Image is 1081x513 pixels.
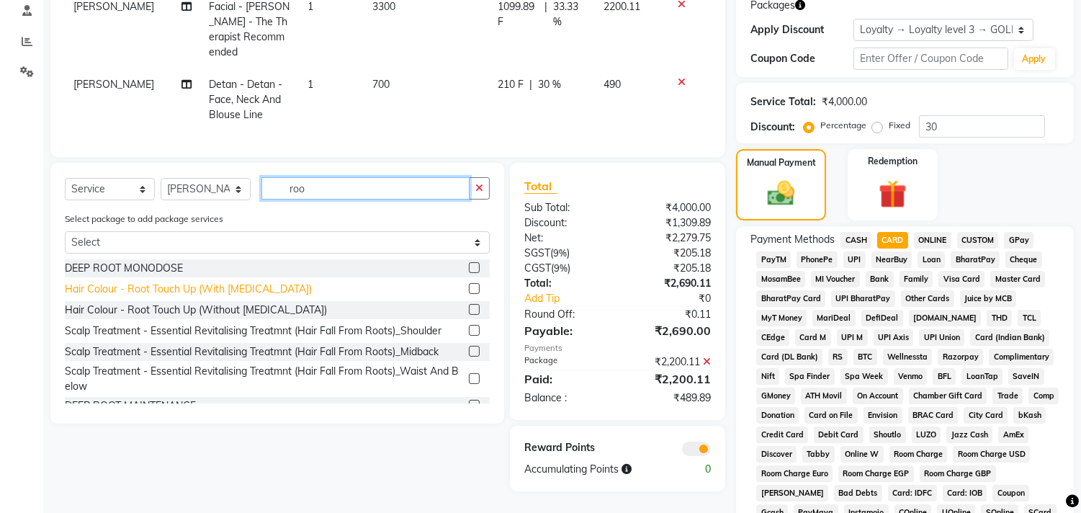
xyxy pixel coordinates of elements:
span: On Account [853,388,903,404]
div: Total: [513,276,618,291]
span: Razorpay [938,349,983,365]
div: Net: [513,231,618,246]
span: Bad Debts [834,485,882,501]
div: Round Off: [513,307,618,322]
span: CUSTOM [957,232,999,249]
div: DEEP ROOT MAINTENANCE [65,398,196,414]
span: Spa Finder [785,368,835,385]
span: MyT Money [756,310,807,326]
span: BRAC Card [908,407,959,424]
div: Discount: [513,215,618,231]
div: ₹1,309.89 [618,215,722,231]
span: Comp [1028,388,1059,404]
div: ₹2,200.11 [618,354,722,370]
span: bKash [1013,407,1046,424]
span: Cheque [1005,251,1042,268]
span: BharatPay [951,251,1000,268]
span: Other Cards [901,290,954,307]
span: CGST [524,262,551,275]
div: Accumulating Points [513,462,670,477]
div: ₹205.18 [618,261,722,276]
span: Loan [918,251,945,268]
span: 210 F [498,77,524,92]
span: MosamBee [756,271,805,287]
span: BFL [933,368,956,385]
span: BTC [853,349,877,365]
span: Room Charge GBP [920,465,996,482]
div: Balance : [513,391,618,406]
span: 9% [553,247,567,259]
span: Discover [756,446,797,463]
label: Manual Payment [747,156,816,169]
span: Card: IOB [943,485,987,501]
span: Juice by MCB [960,290,1017,307]
span: Envision [864,407,902,424]
span: AmEx [998,427,1028,443]
span: CARD [877,232,908,249]
span: RS [828,349,848,365]
img: _gift.svg [870,177,915,212]
label: Percentage [820,119,866,132]
span: Family [900,271,933,287]
div: ₹205.18 [618,246,722,261]
label: Fixed [889,119,910,132]
label: Select package to add package services [65,213,223,226]
span: Card (DL Bank) [756,349,822,365]
span: Room Charge EGP [838,465,914,482]
button: Apply [1014,48,1055,70]
span: [DOMAIN_NAME] [909,310,982,326]
span: UPI [843,251,866,268]
span: SaveIN [1008,368,1044,385]
span: Card (Indian Bank) [970,329,1049,346]
span: UPI M [837,329,868,346]
span: DefiDeal [861,310,903,326]
input: Enter Offer / Coupon Code [853,48,1008,70]
span: Card M [795,329,831,346]
div: Hair Colour - Root Touch Up (Without [MEDICAL_DATA]) [65,303,327,318]
div: ₹4,000.00 [618,200,722,215]
span: Visa Card [938,271,984,287]
div: ₹2,690.11 [618,276,722,291]
span: Complimentary [989,349,1054,365]
span: Room Charge Euro [756,465,833,482]
div: Payments [524,342,711,354]
span: Jazz Cash [946,427,992,443]
div: ( ) [513,261,618,276]
span: City Card [964,407,1008,424]
label: Redemption [868,155,918,168]
span: Detan - Detan - Face, Neck And Blouse Line [209,78,282,121]
div: Discount: [750,120,795,135]
span: Nift [756,368,779,385]
div: Package [513,354,618,370]
span: PayTM [756,251,791,268]
span: Payment Methods [750,232,835,247]
span: Credit Card [756,427,808,443]
div: ₹2,279.75 [618,231,722,246]
div: ₹4,000.00 [822,94,867,110]
span: Wellnessta [883,349,933,365]
span: MariDeal [812,310,856,326]
span: UPI Axis [874,329,914,346]
span: BharatPay Card [756,290,825,307]
div: Reward Points [513,440,618,456]
span: UPI BharatPay [831,290,895,307]
span: [PERSON_NAME] [756,485,828,501]
span: 700 [372,78,390,91]
div: ₹0.11 [618,307,722,322]
div: ( ) [513,246,618,261]
span: 1 [308,78,313,91]
span: 30 % [538,77,561,92]
span: CEdge [756,329,789,346]
span: Tabby [802,446,835,463]
span: Room Charge USD [953,446,1030,463]
div: DEEP ROOT MONODOSE [65,261,183,276]
span: Debit Card [814,427,864,443]
span: Chamber Gift Card [909,388,987,404]
span: GMoney [756,388,795,404]
span: Bank [866,271,894,287]
div: Apply Discount [750,22,853,37]
span: [PERSON_NAME] [73,78,154,91]
span: 490 [604,78,621,91]
span: Online W [840,446,884,463]
span: Donation [756,407,799,424]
